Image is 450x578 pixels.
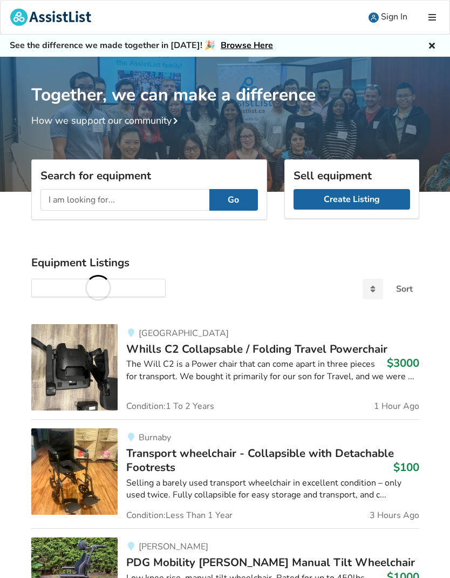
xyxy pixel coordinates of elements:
span: PDG Mobility [PERSON_NAME] Manual Tilt Wheelchair [126,555,415,570]
h3: Equipment Listings [31,256,419,270]
h3: Search for equipment [40,169,258,183]
input: I am looking for... [40,189,209,211]
button: Go [209,189,258,211]
span: 1 Hour Ago [374,402,419,411]
span: Sign In [381,11,407,23]
div: Sort [396,285,413,293]
img: mobility-whills c2 collapsable / folding travel powerchair [31,324,118,411]
span: [PERSON_NAME] [139,541,208,553]
span: Burnaby [139,432,171,443]
img: assistlist-logo [10,9,91,26]
h3: $100 [393,460,419,474]
span: Condition: 1 To 2 Years [126,402,214,411]
h3: Sell equipment [294,169,410,183]
span: 3 Hours Ago [370,511,419,520]
a: mobility-transport wheelchair - collapsible with detachable footrestsBurnabyTransport wheelchair ... [31,419,419,529]
div: Selling a barely used transport wheelchair in excellent condition – only used twice. Fully collap... [126,477,419,502]
a: mobility-whills c2 collapsable / folding travel powerchair[GEOGRAPHIC_DATA]Whills C2 Collapsable ... [31,324,419,419]
span: Transport wheelchair - Collapsible with Detachable Footrests [126,446,394,475]
a: Browse Here [221,39,273,51]
img: user icon [369,12,379,23]
a: How we support our community [31,114,182,127]
a: user icon Sign In [359,1,417,34]
span: Whills C2 Collapsable / Folding Travel Powerchair [126,341,387,357]
span: Condition: Less Than 1 Year [126,511,233,520]
img: mobility-transport wheelchair - collapsible with detachable footrests [31,428,118,515]
span: [GEOGRAPHIC_DATA] [139,327,229,339]
h3: $3000 [387,356,419,370]
h5: See the difference we made together in [DATE]! 🎉 [10,40,273,51]
div: The Will C2 is a Power chair that can come apart in three pieces for transport. We bought it prim... [126,358,419,383]
h1: Together, we can make a difference [31,57,419,106]
a: Create Listing [294,189,410,210]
